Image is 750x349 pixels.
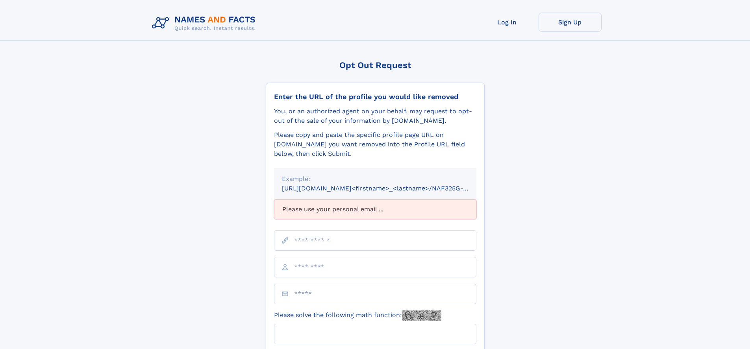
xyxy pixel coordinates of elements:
div: Example: [282,174,469,184]
small: [URL][DOMAIN_NAME]<firstname>_<lastname>/NAF325G-xxxxxxxx [282,185,491,192]
a: Log In [476,13,539,32]
div: Opt Out Request [266,60,485,70]
div: Enter the URL of the profile you would like removed [274,92,476,101]
label: Please solve the following math function: [274,310,441,321]
div: Please use your personal email ... [274,199,476,219]
img: Logo Names and Facts [149,13,262,34]
a: Sign Up [539,13,602,32]
div: Please copy and paste the specific profile page URL on [DOMAIN_NAME] you want removed into the Pr... [274,130,476,159]
div: You, or an authorized agent on your behalf, may request to opt-out of the sale of your informatio... [274,107,476,126]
